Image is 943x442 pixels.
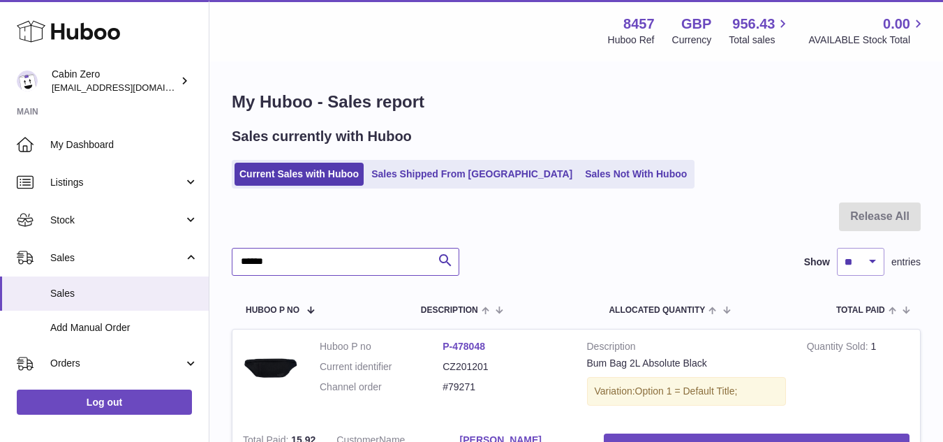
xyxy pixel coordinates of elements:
img: internalAdmin-8457@internal.huboo.com [17,71,38,91]
dt: Huboo P no [320,340,443,353]
h1: My Huboo - Sales report [232,91,921,113]
h2: Sales currently with Huboo [232,127,412,146]
span: 0.00 [883,15,910,34]
dt: Channel order [320,381,443,394]
span: AVAILABLE Stock Total [808,34,926,47]
span: Stock [50,214,184,227]
span: entries [891,256,921,269]
span: Sales [50,251,184,265]
a: 0.00 AVAILABLE Stock Total [808,15,926,47]
a: 956.43 Total sales [729,15,791,47]
a: Sales Not With Huboo [580,163,692,186]
span: Description [421,306,478,315]
dt: Current identifier [320,360,443,374]
span: Orders [50,357,184,370]
img: DSC00629.jpg [243,340,299,396]
dd: CZ201201 [443,360,565,374]
span: Option 1 = Default Title; [635,385,738,397]
span: Listings [50,176,184,189]
td: 1 [796,330,920,423]
dd: #79271 [443,381,565,394]
a: Current Sales with Huboo [235,163,364,186]
strong: GBP [681,15,711,34]
div: Cabin Zero [52,68,177,94]
a: Log out [17,390,192,415]
div: Huboo Ref [608,34,655,47]
span: Sales [50,287,198,300]
label: Show [804,256,830,269]
strong: Description [587,340,786,357]
span: [EMAIL_ADDRESS][DOMAIN_NAME] [52,82,205,93]
a: P-478048 [443,341,485,352]
div: Bum Bag 2L Absolute Black [587,357,786,370]
span: Total sales [729,34,791,47]
span: Total paid [836,306,885,315]
div: Variation: [587,377,786,406]
span: ALLOCATED Quantity [609,306,705,315]
span: Add Manual Order [50,321,198,334]
div: Currency [672,34,712,47]
strong: 8457 [623,15,655,34]
a: Sales Shipped From [GEOGRAPHIC_DATA] [366,163,577,186]
span: My Dashboard [50,138,198,152]
span: 956.43 [732,15,775,34]
span: Huboo P no [246,306,299,315]
strong: Quantity Sold [807,341,871,355]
